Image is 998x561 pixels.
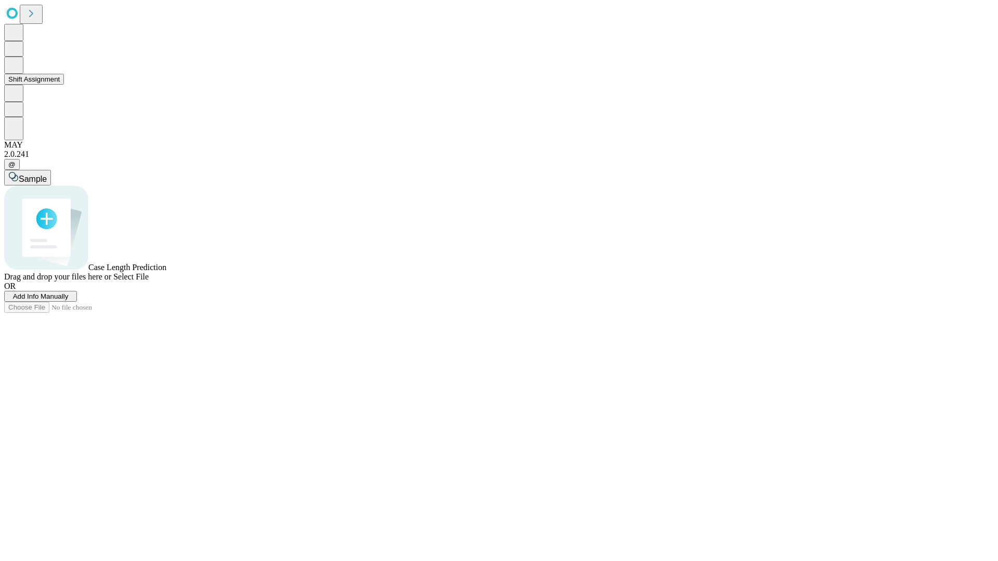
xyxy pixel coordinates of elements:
[8,161,16,168] span: @
[4,159,20,170] button: @
[4,170,51,185] button: Sample
[4,282,16,290] span: OR
[4,272,111,281] span: Drag and drop your files here or
[88,263,166,272] span: Case Length Prediction
[4,140,994,150] div: MAY
[13,292,69,300] span: Add Info Manually
[4,150,994,159] div: 2.0.241
[4,74,64,85] button: Shift Assignment
[113,272,149,281] span: Select File
[19,175,47,183] span: Sample
[4,291,77,302] button: Add Info Manually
